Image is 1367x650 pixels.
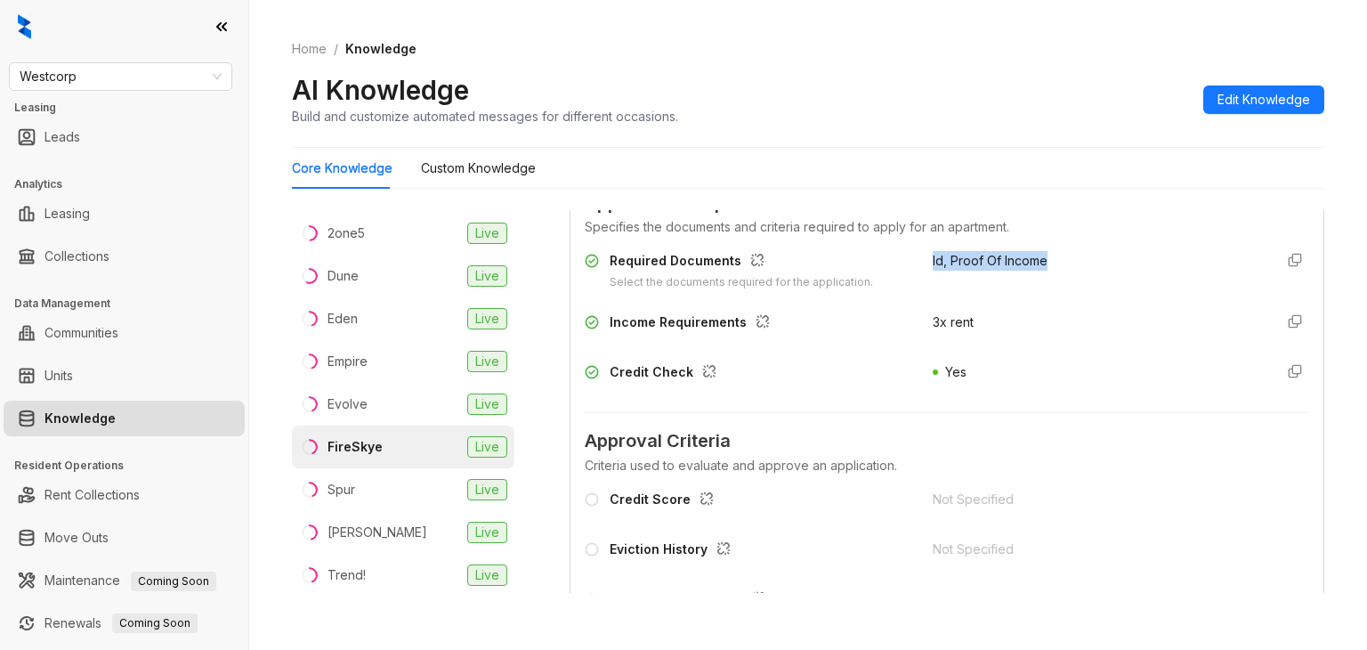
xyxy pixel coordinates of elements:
[933,490,1259,509] div: Not Specified
[14,176,248,192] h3: Analytics
[292,107,678,126] div: Build and customize automated messages for different occasions.
[467,479,507,500] span: Live
[585,427,1309,455] span: Approval Criteria
[585,456,1309,475] div: Criteria used to evaluate and approve an application.
[112,613,198,633] span: Coming Soon
[328,480,355,500] div: Spur
[467,394,507,415] span: Live
[585,217,1309,237] div: Specifies the documents and criteria required to apply for an apartment.
[4,239,245,274] li: Collections
[14,100,248,116] h3: Leasing
[14,458,248,474] h3: Resident Operations
[44,520,109,556] a: Move Outs
[328,437,383,457] div: FireSkye
[933,314,974,329] span: 3x rent
[44,477,140,513] a: Rent Collections
[610,251,873,274] div: Required Documents
[1217,90,1310,110] span: Edit Knowledge
[1203,85,1324,114] button: Edit Knowledge
[44,119,80,155] a: Leads
[4,520,245,556] li: Move Outs
[467,308,507,329] span: Live
[933,540,1259,559] div: Not Specified
[610,274,873,291] div: Select the documents required for the application.
[14,296,248,312] h3: Data Management
[933,589,1259,609] div: Not Specified
[328,309,358,329] div: Eden
[467,223,507,244] span: Live
[467,522,507,543] span: Live
[334,39,338,59] li: /
[328,223,365,243] div: 2one5
[328,394,368,414] div: Evolve
[467,351,507,372] span: Live
[610,490,721,513] div: Credit Score
[44,401,116,436] a: Knowledge
[4,358,245,394] li: Units
[288,39,330,59] a: Home
[4,477,245,513] li: Rent Collections
[4,119,245,155] li: Leads
[345,41,417,56] span: Knowledge
[292,73,469,107] h2: AI Knowledge
[610,362,724,386] div: Credit Check
[945,364,967,379] span: Yes
[44,315,118,351] a: Communities
[421,158,536,178] div: Custom Knowledge
[4,196,245,232] li: Leasing
[292,158,392,178] div: Core Knowledge
[328,523,427,542] div: [PERSON_NAME]
[4,401,245,436] li: Knowledge
[610,589,773,613] div: Late Payment History
[610,540,738,563] div: Eviction History
[4,563,245,598] li: Maintenance
[18,14,31,39] img: logo
[131,572,216,591] span: Coming Soon
[44,358,73,394] a: Units
[933,253,1047,268] span: Id, Proof Of Income
[44,239,109,274] a: Collections
[328,352,368,371] div: Empire
[467,265,507,287] span: Live
[20,63,222,90] span: Westcorp
[467,565,507,586] span: Live
[610,313,777,336] div: Income Requirements
[328,266,359,286] div: Dune
[4,605,245,641] li: Renewals
[44,196,90,232] a: Leasing
[4,315,245,351] li: Communities
[44,605,198,641] a: RenewalsComing Soon
[467,436,507,458] span: Live
[328,565,366,585] div: Trend!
